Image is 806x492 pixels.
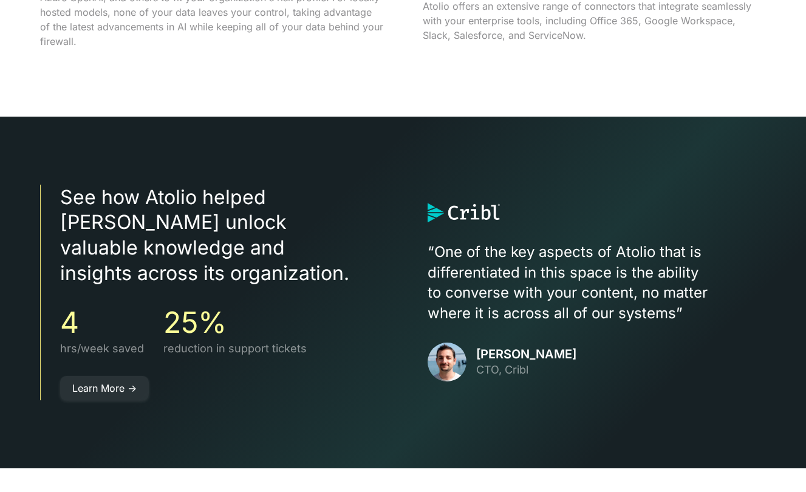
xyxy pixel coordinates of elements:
[745,434,806,492] iframe: Chat Widget
[428,242,766,323] p: “One of the key aspects of Atolio that is differentiated in this space is the ability to converse...
[428,343,466,381] img: avatar
[476,361,576,378] p: CTO, Cribl
[163,340,307,357] p: reduction in support tickets
[60,305,144,340] h3: 4
[428,203,500,222] img: logo
[163,305,307,340] h3: 25%
[476,347,576,361] h3: [PERSON_NAME]
[60,376,149,400] a: Learn More ->
[60,185,378,285] h3: See how Atolio helped [PERSON_NAME] unlock valuable knowledge and insights across its organization.
[60,340,144,357] p: hrs/week saved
